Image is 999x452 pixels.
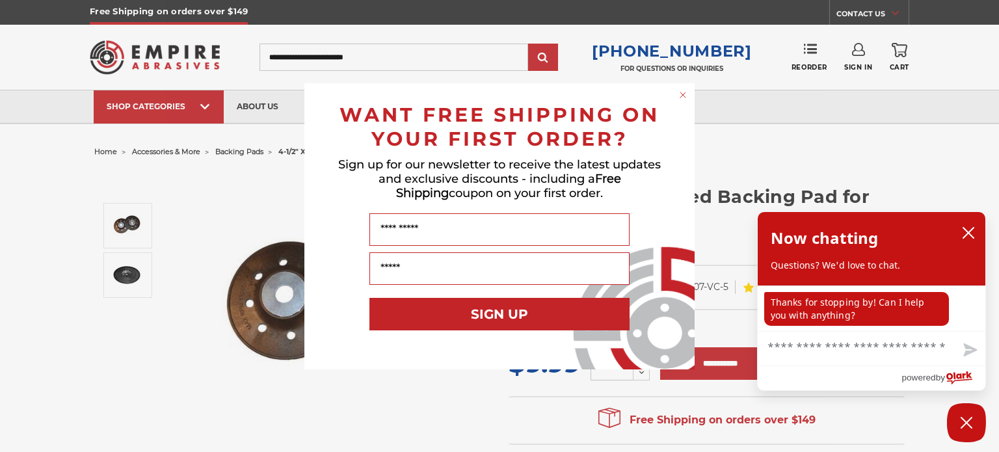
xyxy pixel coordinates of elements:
button: Close Chatbox [947,403,986,442]
button: close chatbox [958,223,979,243]
button: Send message [953,336,985,366]
h2: Now chatting [771,225,878,251]
span: Free Shipping [396,172,621,200]
p: Thanks for stopping by! Can I help you with anything? [764,292,949,326]
span: WANT FREE SHIPPING ON YOUR FIRST ORDER? [340,103,659,151]
span: by [936,369,945,386]
div: chat [758,286,985,331]
button: Close dialog [676,88,689,101]
span: Sign up for our newsletter to receive the latest updates and exclusive discounts - including a co... [338,157,661,200]
div: olark chatbox [757,211,986,391]
p: Questions? We'd love to chat. [771,259,972,272]
button: SIGN UP [369,298,630,330]
span: powered [901,369,935,386]
a: Powered by Olark [901,366,985,390]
